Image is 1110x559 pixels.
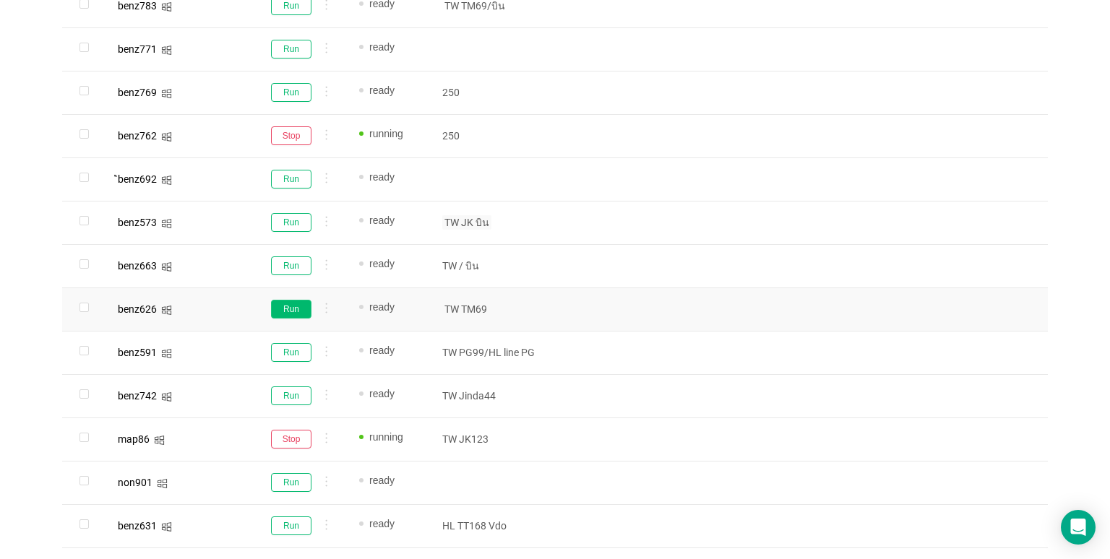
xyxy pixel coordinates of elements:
[118,434,150,444] div: map86
[271,126,311,145] button: Stop
[271,386,311,405] button: Run
[118,304,157,314] div: benz626
[271,516,311,535] button: Run
[161,131,172,142] i: icon: windows
[369,474,395,486] span: ready
[161,261,172,272] i: icon: windows
[154,435,165,446] i: icon: windows
[442,85,548,100] p: 250
[369,41,395,53] span: ready
[369,431,403,443] span: running
[271,40,311,58] button: Run
[118,477,152,487] div: non901
[369,518,395,529] span: ready
[271,473,311,492] button: Run
[161,45,172,56] i: icon: windows
[118,521,157,531] div: benz631
[161,521,172,532] i: icon: windows
[161,175,172,186] i: icon: windows
[271,170,311,188] button: Run
[118,1,157,11] div: benz783
[369,128,403,139] span: running
[118,391,157,401] div: benz742
[157,478,168,489] i: icon: windows
[271,213,311,232] button: Run
[442,302,489,316] span: TW TM69
[118,217,157,227] div: benz573
[369,301,395,313] span: ready
[442,432,548,446] p: TW JK123
[442,345,548,360] p: TW PG99/HL line PG
[1061,510,1096,545] div: Open Intercom Messenger
[118,44,157,54] div: benz771
[118,261,157,271] div: benz663
[118,174,157,184] div: ิbenz692
[369,214,395,226] span: ready
[271,343,311,362] button: Run
[442,129,548,143] p: 250
[369,388,395,399] span: ready
[118,131,157,141] div: benz762
[118,87,157,97] div: benz769
[161,88,172,99] i: icon: windows
[442,215,491,230] span: TW JK บิน
[271,300,311,318] button: Run
[442,519,548,533] p: HL TT168 Vdo
[161,218,172,229] i: icon: windows
[161,348,172,359] i: icon: windows
[369,258,395,269] span: ready
[118,347,157,357] div: benz591
[442,259,548,273] p: TW / บิน
[271,430,311,448] button: Stop
[369,344,395,356] span: ready
[161,1,172,12] i: icon: windows
[161,391,172,402] i: icon: windows
[442,389,548,403] p: TW Jinda44
[271,83,311,102] button: Run
[271,256,311,275] button: Run
[369,171,395,183] span: ready
[161,305,172,316] i: icon: windows
[369,84,395,96] span: ready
